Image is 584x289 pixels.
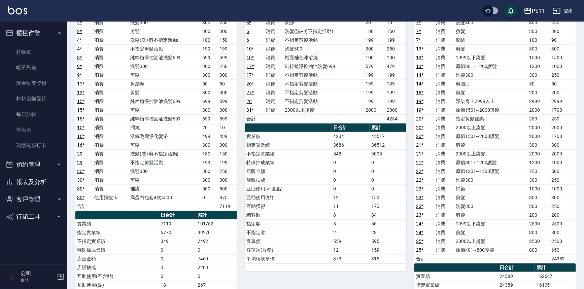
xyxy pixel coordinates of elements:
td: 消費 [93,62,129,71]
td: 消費 [93,36,129,44]
td: 消費 [93,132,129,141]
td: 消費 [264,106,283,114]
td: 199 [201,158,218,167]
td: 6770 [159,228,196,237]
td: 洗髮(洗+剪不指定活動) [283,27,364,36]
td: 479 [385,62,406,71]
td: 300 [218,176,237,184]
th: 累計 [370,123,406,132]
td: 200 [528,211,550,219]
td: 101762 [196,219,237,228]
td: 300 [201,71,218,79]
td: 消費 [435,219,454,228]
td: 1000 [550,184,576,193]
button: PS11 [521,4,547,18]
button: save [504,4,518,17]
td: 150 [385,27,406,36]
td: 互助使用(點) [245,193,332,202]
td: 170 [370,202,406,211]
td: 消費 [435,97,454,106]
td: 消費 [93,167,129,176]
td: 消費 [435,71,454,79]
td: 699 [201,53,218,62]
td: 300 [201,62,218,71]
td: 199 [385,79,406,88]
td: 消費 [93,44,129,53]
td: 11 [332,202,370,211]
td: 消費 [264,88,283,97]
td: 199 [385,97,406,106]
td: 2000以上染髮 [454,123,528,132]
td: 579 [364,62,385,71]
td: 剪髮 [454,211,528,219]
td: 剪髮 [454,193,528,202]
td: 300 [201,27,218,36]
td: 199 [364,36,385,44]
td: 250 [550,176,576,184]
td: 指定實業績 [75,228,159,237]
td: 剪髮 [454,88,528,97]
td: 199 [385,36,406,44]
td: 純粹植淨控油油洗髮699 [283,62,364,71]
td: 消費 [93,123,129,132]
td: 剪髮 [129,106,201,114]
td: 店販抽成 [245,176,332,184]
td: 199 [364,71,385,79]
td: 消費 [264,97,283,106]
td: 消費 [435,193,454,202]
td: 300 [528,27,550,36]
td: 消費 [435,123,454,132]
td: 300 [550,27,576,36]
button: 報表及分析 [3,173,65,191]
td: 補染 [129,184,201,193]
td: 3686 [332,141,370,149]
td: 7119 [159,219,196,228]
table: a dense table [414,1,576,263]
td: 599 [218,53,237,62]
td: 消費 [93,18,129,27]
td: 0 [370,167,406,176]
td: 150 [218,149,237,158]
td: 20 [364,18,385,27]
td: 實業績 [245,132,332,141]
td: 1999以下染髮 [454,53,528,62]
td: 指定實業績 [245,141,332,149]
td: 消費 [264,62,283,71]
td: 消費 [435,211,454,219]
td: 0 [332,184,370,193]
td: 消費 [435,62,454,71]
td: 0 [370,176,406,184]
button: 預約管理 [3,156,65,173]
td: 消費 [93,184,129,193]
td: 300 [218,27,237,36]
td: 2500 [550,219,576,228]
td: 10 [218,123,237,132]
td: 300 [528,202,550,211]
td: 45517 [370,132,406,141]
td: 消費 [435,114,454,123]
td: 1000 [528,184,550,193]
td: 消費 [264,53,283,62]
td: 消費 [93,97,129,106]
td: 不指定剪髮活動 [129,158,201,167]
a: 28 [247,99,252,104]
td: 消費 [93,27,129,36]
td: 剪髮 [129,27,201,36]
div: PS11 [532,7,545,15]
a: 6 [247,29,249,34]
td: 84 [370,211,406,219]
td: 剪髮 [129,71,201,79]
td: 2000 [528,123,550,132]
td: 不指定剪髮活動 [283,71,364,79]
td: 0 [332,167,370,176]
td: 50 [550,79,576,88]
td: 互助獲得 [245,202,332,211]
td: 200 [550,88,576,97]
img: Logo [8,6,27,14]
td: 潤絲 [129,123,201,132]
td: 合計 [245,114,264,123]
td: 純粹植淨控油油洗髮699 [129,53,201,62]
td: 250 [550,202,576,211]
td: 消費 [264,44,283,53]
td: 洗髮300 [454,18,528,27]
